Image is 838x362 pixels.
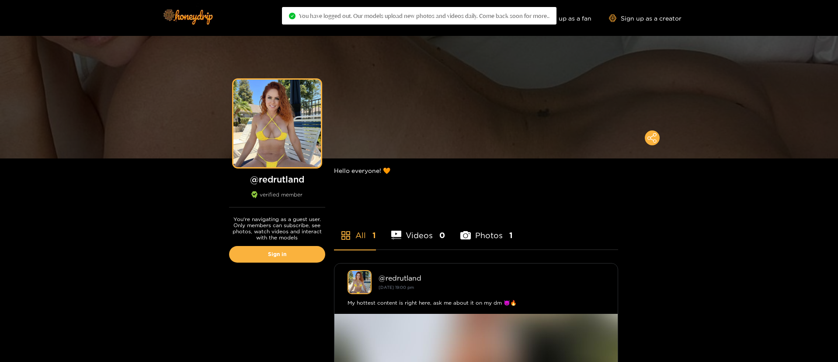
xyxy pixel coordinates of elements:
span: check-circle [289,13,296,19]
div: @ redrutland [379,274,605,282]
p: You're navigating as a guest user. Only members can subscribe, see photos, watch videos and inter... [229,216,325,241]
span: You have logged out. Our models upload new photos and videos daily. Come back soon for more.. [299,12,549,19]
span: 1 [372,230,376,241]
div: verified member [229,191,325,207]
li: Photos [460,210,513,250]
h1: @ redrutland [229,174,325,185]
div: Hello everyone! 🧡 [334,158,618,183]
div: My hottest content is right here, ask me about it on my dm 😈🔥 [348,299,605,307]
img: redrutland [348,270,372,294]
span: 1 [509,230,513,241]
li: Videos [391,210,445,250]
li: All [334,210,376,250]
a: Sign up as a creator [609,14,682,22]
span: 0 [439,230,445,241]
a: Sign up as a fan [532,14,591,22]
a: Sign in [229,246,325,263]
small: [DATE] 19:00 pm [379,285,414,290]
span: appstore [341,230,351,241]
